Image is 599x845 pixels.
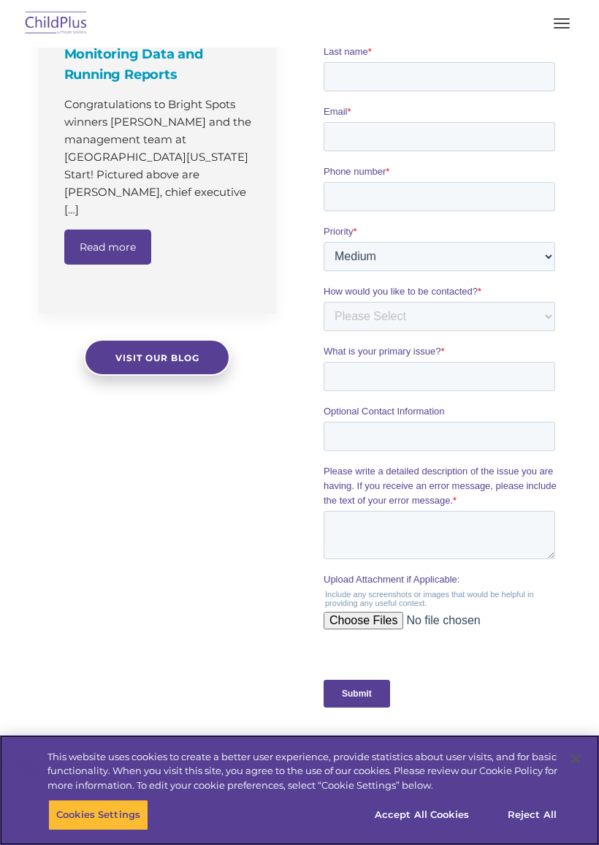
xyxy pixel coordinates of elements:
h4: Going Paperless Simplifies Monitoring Data and Running Reports [64,23,254,85]
span: Visit our blog [115,352,199,363]
button: Close [560,743,592,775]
button: Reject All [487,800,578,830]
div: This website uses cookies to create a better user experience, provide statistics about user visit... [47,750,557,793]
a: Visit our blog [84,339,230,376]
a: Read more [64,230,151,265]
img: ChildPlus by Procare Solutions [22,7,91,41]
button: Accept All Cookies [367,800,477,830]
button: Cookies Settings [48,800,148,830]
p: Congratulations to Bright Spots winners [PERSON_NAME] and the management team at [GEOGRAPHIC_DATA... [64,96,254,219]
